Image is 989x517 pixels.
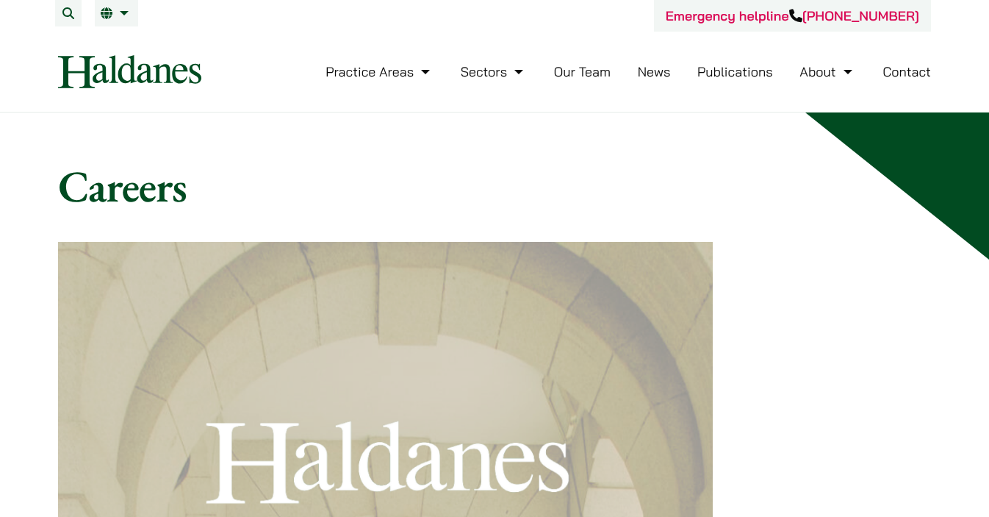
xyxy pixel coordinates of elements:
a: Practice Areas [326,63,434,80]
img: Logo of Haldanes [58,55,201,88]
h1: Careers [58,160,931,213]
a: About [799,63,855,80]
a: Our Team [554,63,611,80]
a: EN [101,7,132,19]
a: News [638,63,671,80]
a: Emergency helpline[PHONE_NUMBER] [666,7,919,24]
a: Sectors [461,63,527,80]
a: Publications [697,63,773,80]
a: Contact [882,63,931,80]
